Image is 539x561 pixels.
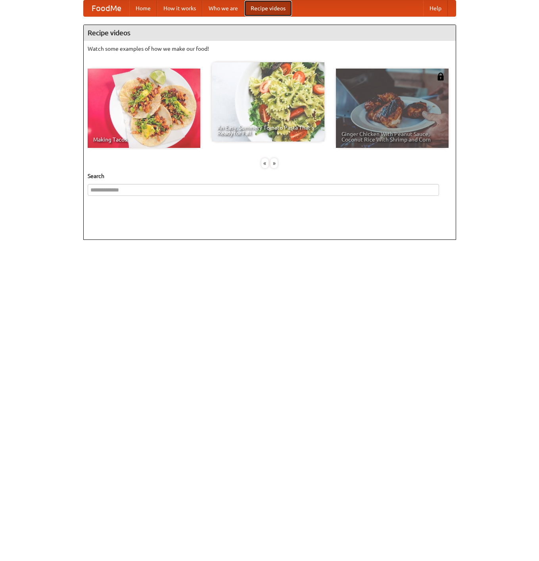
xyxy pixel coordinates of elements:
a: Recipe videos [244,0,292,16]
a: Home [129,0,157,16]
div: » [270,158,278,168]
a: An Easy, Summery Tomato Pasta That's Ready for Fall [212,62,324,142]
a: FoodMe [84,0,129,16]
span: Making Tacos [93,137,195,142]
h4: Recipe videos [84,25,456,41]
p: Watch some examples of how we make our food! [88,45,452,53]
h5: Search [88,172,452,180]
a: How it works [157,0,202,16]
a: Help [423,0,448,16]
a: Who we are [202,0,244,16]
img: 483408.png [437,73,445,80]
span: An Easy, Summery Tomato Pasta That's Ready for Fall [217,125,319,136]
a: Making Tacos [88,69,200,148]
div: « [261,158,269,168]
